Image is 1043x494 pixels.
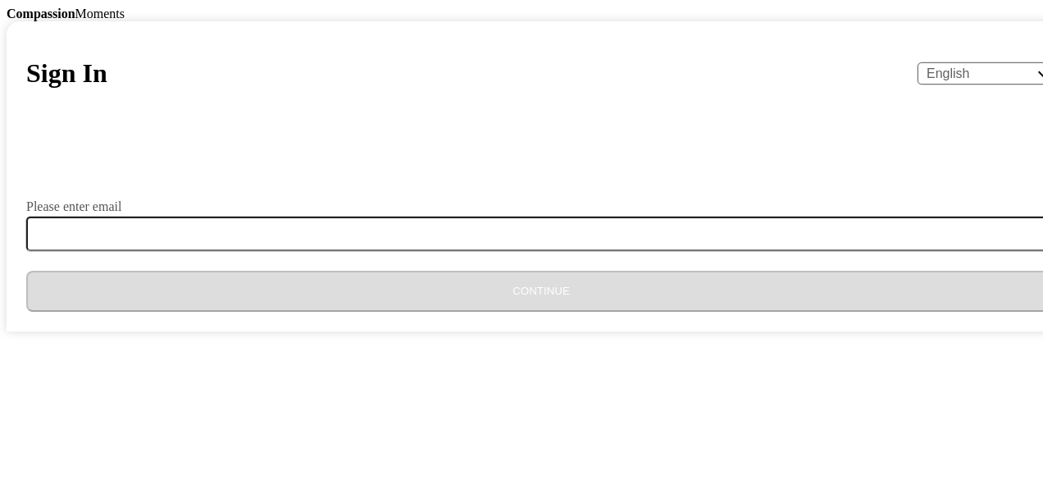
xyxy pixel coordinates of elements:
label: Please enter email [26,200,121,213]
div: Moments [7,7,1036,21]
b: Compassion [7,7,75,21]
h1: Sign In [26,58,107,89]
